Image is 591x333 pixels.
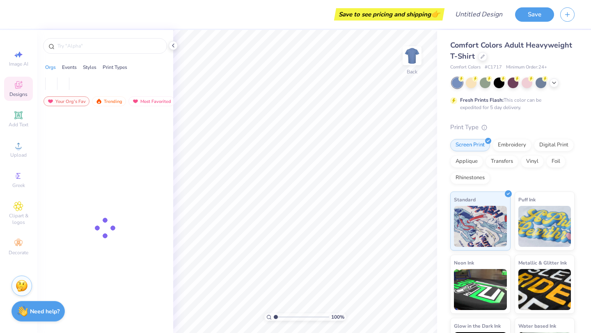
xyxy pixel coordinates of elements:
span: Designs [9,91,27,98]
button: Save [515,7,554,22]
div: Rhinestones [450,172,490,184]
img: Metallic & Glitter Ink [518,269,571,310]
img: Standard [454,206,507,247]
img: most_fav.gif [132,98,139,104]
span: Upload [10,152,27,158]
span: Add Text [9,121,28,128]
strong: Need help? [30,308,60,315]
input: Try "Alpha" [57,42,162,50]
div: Digital Print [534,139,574,151]
div: Your Org's Fav [44,96,89,106]
div: Applique [450,155,483,168]
img: Puff Ink [518,206,571,247]
div: Back [407,68,417,75]
img: Back [404,48,420,64]
div: This color can be expedited for 5 day delivery. [460,96,561,111]
img: most_fav.gif [47,98,54,104]
span: Comfort Colors [450,64,481,71]
div: Trending [92,96,126,106]
span: Standard [454,195,476,204]
span: Image AI [9,61,28,67]
span: 100 % [331,313,344,321]
div: Vinyl [521,155,544,168]
span: 👉 [431,9,440,19]
strong: Fresh Prints Flash: [460,97,504,103]
span: Neon Ink [454,258,474,267]
span: Metallic & Glitter Ink [518,258,567,267]
div: Embroidery [492,139,531,151]
div: Print Types [103,64,127,71]
div: Most Favorited [128,96,175,106]
div: Events [62,64,77,71]
input: Untitled Design [449,6,509,23]
div: Orgs [45,64,56,71]
span: Decorate [9,249,28,256]
div: Screen Print [450,139,490,151]
div: Save to see pricing and shipping [336,8,442,21]
div: Foil [546,155,566,168]
div: Print Type [450,123,575,132]
img: trending.gif [96,98,102,104]
span: Clipart & logos [4,212,33,226]
span: Comfort Colors Adult Heavyweight T-Shirt [450,40,572,61]
img: Neon Ink [454,269,507,310]
span: # C1717 [485,64,502,71]
span: Greek [12,182,25,189]
span: Glow in the Dark Ink [454,322,501,330]
div: Transfers [486,155,518,168]
span: Minimum Order: 24 + [506,64,547,71]
span: Water based Ink [518,322,556,330]
div: Styles [83,64,96,71]
span: Puff Ink [518,195,536,204]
